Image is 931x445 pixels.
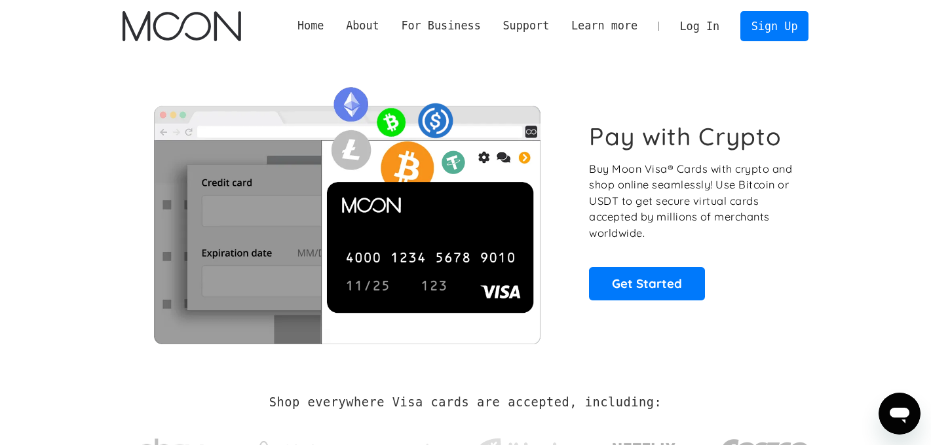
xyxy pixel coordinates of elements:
[560,18,649,34] div: Learn more
[740,11,808,41] a: Sign Up
[390,18,492,34] div: For Business
[492,18,560,34] div: Support
[335,18,390,34] div: About
[123,11,241,41] a: home
[589,122,782,151] h1: Pay with Crypto
[503,18,549,34] div: Support
[589,161,794,241] p: Buy Moon Visa® Cards with crypto and shop online seamlessly! Use Bitcoin or USDT to get secure vi...
[571,18,637,34] div: Learn more
[269,395,662,410] h2: Shop everywhere Visa cards are accepted, including:
[346,18,379,34] div: About
[286,18,335,34] a: Home
[589,267,705,300] a: Get Started
[879,393,921,435] iframe: Button to launch messaging window
[123,78,571,344] img: Moon Cards let you spend your crypto anywhere Visa is accepted.
[123,11,241,41] img: Moon Logo
[669,12,731,41] a: Log In
[401,18,480,34] div: For Business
